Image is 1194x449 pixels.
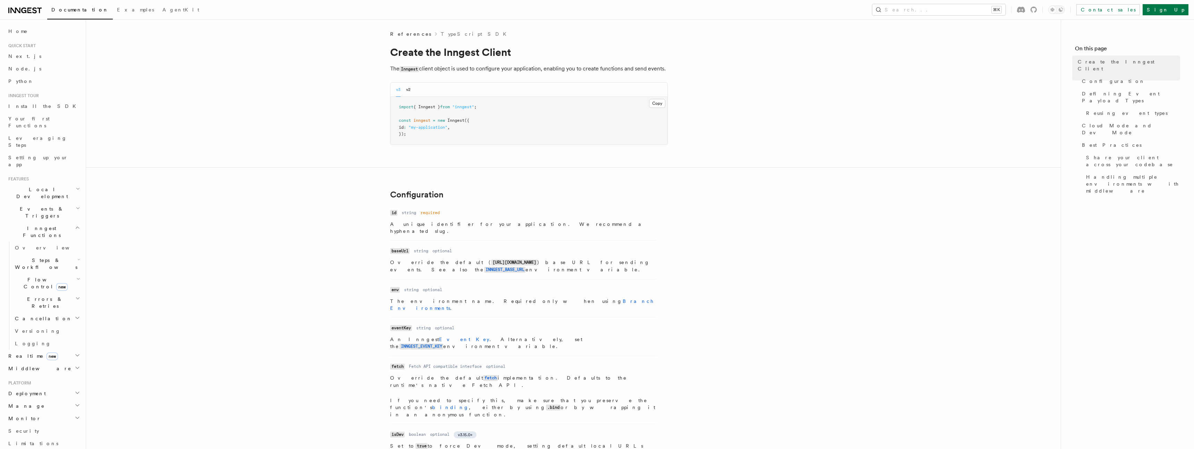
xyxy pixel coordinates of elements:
span: Handling multiple environments with middleware [1086,173,1180,194]
span: Node.js [8,66,41,71]
span: inngest [413,118,430,123]
span: Inngest tour [6,93,39,99]
span: Middleware [6,365,72,372]
span: Cloud Mode and Dev Mode [1082,122,1180,136]
span: Logging [15,341,51,346]
a: Documentation [47,2,113,19]
code: isDev [390,432,405,438]
span: Inngest [447,118,464,123]
span: Versioning [15,328,61,334]
button: Realtimenew [6,350,82,362]
a: Security [6,425,82,437]
code: [URL][DOMAIN_NAME] [491,260,537,265]
span: Cancellation [12,315,72,322]
span: from [440,104,450,109]
span: AgentKit [162,7,199,12]
span: Inngest Functions [6,225,75,239]
p: Override the default implementation. Defaults to the runtime's native Fetch API. [390,374,657,389]
button: Monitor [6,412,82,425]
a: Reusing event types [1083,107,1180,119]
a: Examples [113,2,158,19]
button: Flow Controlnew [12,273,82,293]
button: Toggle dark mode [1048,6,1065,14]
a: Defining Event Payload Types [1079,87,1180,107]
dd: string [416,325,431,331]
button: Local Development [6,183,82,203]
dd: optional [423,287,442,293]
span: Flow Control [12,276,76,290]
span: Configuration [1082,78,1145,85]
button: v3 [396,83,401,97]
a: Next.js [6,50,82,62]
span: Share your client across your codebase [1086,154,1180,168]
p: The client object is used to configure your application, enabling you to create functions and sen... [390,64,668,74]
span: Python [8,78,34,84]
button: Search...⌘K [872,4,1006,15]
a: Event Key [439,337,489,342]
a: Node.js [6,62,82,75]
a: Share your client across your codebase [1083,151,1180,171]
a: Cloud Mode and Dev Mode [1079,119,1180,139]
code: Inngest [400,66,419,72]
span: Errors & Retries [12,296,75,310]
button: Inngest Functions [6,222,82,242]
span: }); [399,132,406,136]
dd: string [402,210,416,215]
div: Inngest Functions [6,242,82,350]
code: true [415,443,428,449]
button: Middleware [6,362,82,375]
h4: On this page [1075,44,1180,56]
p: If you need to specify this, make sure that you preserve the function's , either by using or by w... [390,397,657,418]
button: v2 [406,83,411,97]
span: Features [6,176,29,182]
a: Contact sales [1076,4,1140,15]
a: INNGEST_BASE_URL [484,267,525,272]
span: ({ [464,118,469,123]
span: Manage [6,403,45,409]
a: Best Practices [1079,139,1180,151]
p: An Inngest . Alternatively, set the environment variable. [390,336,657,350]
code: eventKey [390,325,412,331]
a: Setting up your app [6,151,82,171]
span: Home [8,28,28,35]
button: Steps & Workflows [12,254,82,273]
a: Leveraging Steps [6,132,82,151]
span: Realtime [6,353,58,359]
span: = [433,118,435,123]
a: binding [432,405,469,410]
span: new [47,353,58,360]
a: Create the Inngest Client [1075,56,1180,75]
span: : [404,125,406,130]
span: Next.js [8,53,41,59]
p: A unique identifier for your application. We recommend a hyphenated slug. [390,221,657,235]
a: Versioning [12,325,82,337]
h1: Create the Inngest Client [390,46,668,58]
code: fetch [390,364,405,370]
code: INNGEST_EVENT_KEY [400,344,443,349]
span: Leveraging Steps [8,135,67,148]
a: Branch Environments [390,298,654,311]
span: References [390,31,431,37]
span: Quick start [6,43,36,49]
a: Handling multiple environments with middleware [1083,171,1180,197]
a: Your first Functions [6,112,82,132]
span: Limitations [8,441,58,446]
span: "my-application" [409,125,447,130]
dd: Fetch API compatible interface [409,364,482,369]
dd: string [414,248,428,254]
span: Overview [15,245,86,251]
button: Cancellation [12,312,82,325]
a: Configuration [1079,75,1180,87]
button: Copy [649,99,665,108]
code: .bind [546,405,561,410]
span: Examples [117,7,154,12]
code: baseUrl [390,248,410,254]
span: Best Practices [1082,142,1142,149]
a: Home [6,25,82,37]
dd: optional [430,432,449,437]
a: TypeScript SDK [441,31,511,37]
p: Override the default ( ) base URL for sending events. See also the environment variable. [390,259,657,273]
span: const [399,118,411,123]
a: AgentKit [158,2,203,19]
span: new [438,118,445,123]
